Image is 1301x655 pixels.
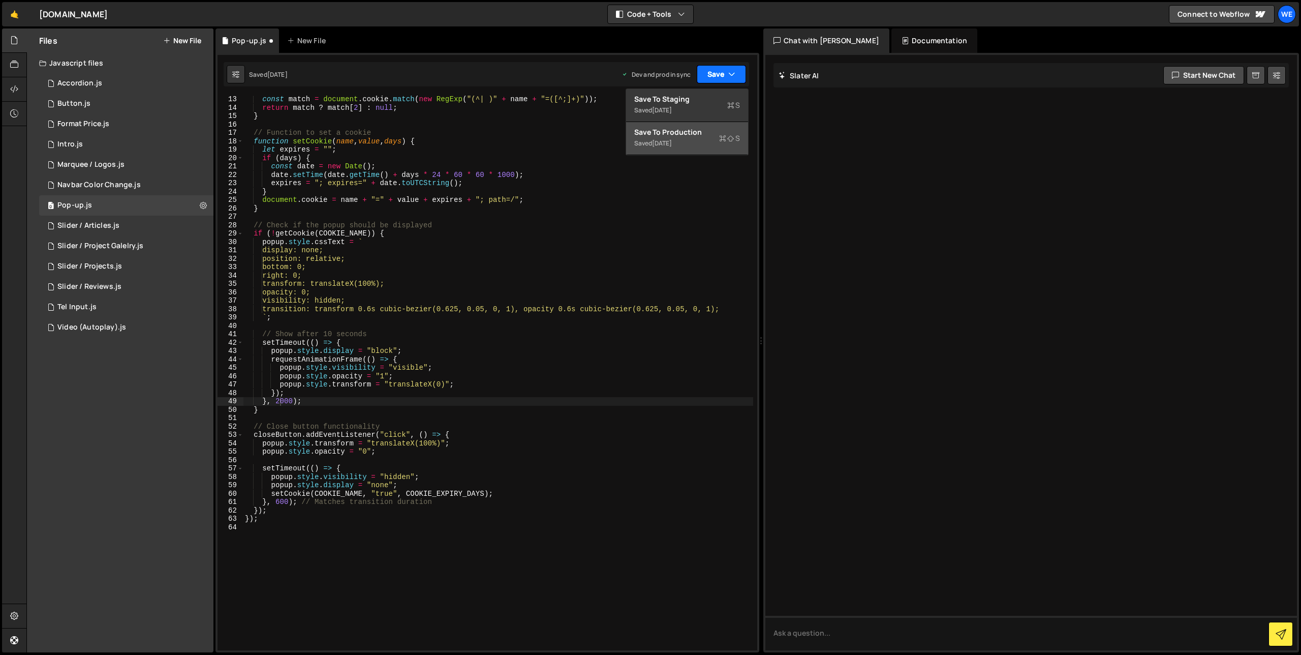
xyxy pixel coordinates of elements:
div: 32 [218,255,243,263]
div: 35 [218,280,243,288]
div: 41 [218,330,243,339]
div: 64 [218,523,243,532]
div: 54 [218,439,243,448]
h2: Files [39,35,57,46]
div: 22 [218,171,243,180]
div: 12727/31175.js [39,155,213,175]
div: Save to Production [634,127,740,137]
div: Documentation [891,28,977,53]
div: 12727/31351.js [39,277,213,297]
span: S [719,133,740,143]
div: 63 [218,515,243,523]
div: 59 [218,481,243,490]
div: Format Price.js [57,120,109,129]
div: 62 [218,507,243,515]
div: 42 [218,339,243,347]
div: 12727/33207.js [39,175,213,195]
div: 38 [218,305,243,314]
div: [DATE] [652,139,672,147]
div: 12727/31352.js [39,216,213,236]
div: 12727/31278.js [39,256,213,277]
div: Saved [249,70,288,79]
span: 0 [48,202,54,211]
div: 61 [218,498,243,507]
div: Slider / Projects.js [57,262,122,271]
button: Save [697,65,746,83]
div: 12727/33513.js [39,134,213,155]
div: Chat with [PERSON_NAME] [763,28,889,53]
div: 19 [218,145,243,154]
div: 27 [218,213,243,221]
div: Accordion.js [57,79,102,88]
div: 12727/31634.js [39,94,213,114]
div: 53 [218,431,243,439]
div: Dev and prod in sync [622,70,691,79]
div: Marquee / Logos.js [57,160,125,169]
div: 49 [218,397,243,406]
div: 23 [218,179,243,188]
button: Save to ProductionS Saved[DATE] [626,122,748,155]
div: 39 [218,313,243,322]
div: 60 [218,490,243,498]
div: 20 [218,154,243,163]
div: Button.js [57,99,90,108]
div: 33 [218,263,243,272]
button: Save to StagingS Saved[DATE] [626,89,748,122]
div: 15 [218,112,243,121]
div: 40 [218,322,243,331]
div: 30 [218,238,243,247]
div: 24 [218,188,243,196]
div: Pop-up.js [232,36,266,46]
div: 16 [218,121,243,129]
div: We [1278,5,1296,23]
div: 43 [218,347,243,355]
div: [DATE] [652,106,672,114]
div: Tel Input.js [57,303,97,312]
div: 12727/35332.js [39,297,213,317]
div: 37 [218,296,243,305]
div: Slider / Articles.js [57,221,119,230]
div: 12727/32116.js [39,236,213,256]
button: New File [163,37,201,45]
div: Saved [634,104,740,116]
div: 12727/33405.js [39,73,213,94]
div: 50 [218,406,243,414]
div: 14 [218,104,243,112]
div: 47 [218,380,243,389]
div: [DATE] [267,70,288,79]
div: 55 [218,448,243,456]
button: Start new chat [1163,66,1244,84]
div: 18 [218,137,243,146]
div: [DOMAIN_NAME] [39,8,108,20]
h2: Slater AI [779,71,819,80]
div: Saved [634,137,740,150]
div: New File [287,36,330,46]
div: 46 [218,372,243,381]
div: 48 [218,389,243,398]
div: Pop-up.js [57,201,92,210]
div: Intro.js [57,140,83,149]
div: 25 [218,196,243,204]
div: Code + Tools [626,88,749,156]
div: 21 [218,162,243,171]
div: 36 [218,288,243,297]
div: 28 [218,221,243,230]
a: Connect to Webflow [1169,5,1275,23]
div: Navbar Color Change.js [57,181,141,190]
div: 52 [218,423,243,431]
button: Code + Tools [608,5,693,23]
div: 57 [218,464,243,473]
div: Video (Autoplay).js [57,323,126,332]
div: 45 [218,364,243,372]
div: Save to Staging [634,94,740,104]
div: 44 [218,355,243,364]
div: 12727/33430.js [39,317,213,338]
div: 51 [218,414,243,423]
div: 17 [218,129,243,137]
div: 13 [218,95,243,104]
div: Slider / Reviews.js [57,282,121,291]
div: 12727/34385.js [39,114,213,134]
div: 31 [218,246,243,255]
div: 34 [218,272,243,280]
a: 🤙 [2,2,27,26]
